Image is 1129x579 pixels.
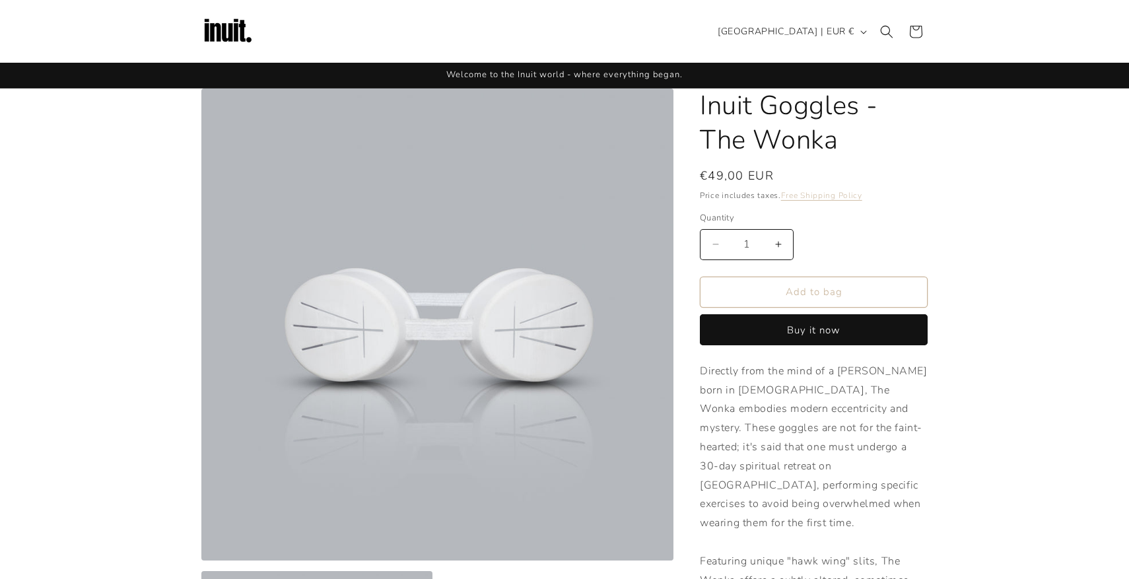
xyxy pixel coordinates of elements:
[710,19,872,44] button: [GEOGRAPHIC_DATA] | EUR €
[700,277,928,308] button: Add to bag
[700,314,928,345] button: Buy it now
[446,69,683,81] span: Welcome to the Inuit world - where everything began.
[700,88,928,157] h1: Inuit Goggles - The Wonka
[700,167,774,185] span: €49,00 EUR
[700,189,928,202] div: Price includes taxes.
[872,17,901,46] summary: Search
[781,190,862,201] a: Free Shipping Policy
[700,212,928,225] label: Quantity
[718,24,854,38] span: [GEOGRAPHIC_DATA] | EUR €
[201,63,928,88] div: Announcement
[201,5,254,58] img: Inuit Logo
